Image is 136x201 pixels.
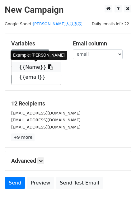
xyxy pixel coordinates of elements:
h5: Variables [11,40,63,47]
a: {{email}} [12,72,61,82]
span: Daily emails left: 22 [90,21,131,27]
a: Send Test Email [56,177,103,189]
a: Preview [27,177,54,189]
iframe: Chat Widget [105,171,136,201]
a: Daily emails left: 22 [90,21,131,26]
div: Example: [PERSON_NAME] [11,51,67,60]
h5: Advanced [11,157,125,164]
a: {{Name}} [12,62,61,72]
small: Google Sheet: [5,21,82,26]
h5: Email column [73,40,125,47]
a: Send [5,177,25,189]
small: [EMAIL_ADDRESS][DOMAIN_NAME] [11,118,81,122]
h2: New Campaign [5,5,131,15]
a: +9 more [11,133,35,141]
div: 聊天小组件 [105,171,136,201]
a: [PERSON_NAME]人联系表 [33,21,82,26]
small: [EMAIL_ADDRESS][DOMAIN_NAME] [11,111,81,115]
h5: 12 Recipients [11,100,125,107]
small: [EMAIL_ADDRESS][DOMAIN_NAME] [11,125,81,129]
